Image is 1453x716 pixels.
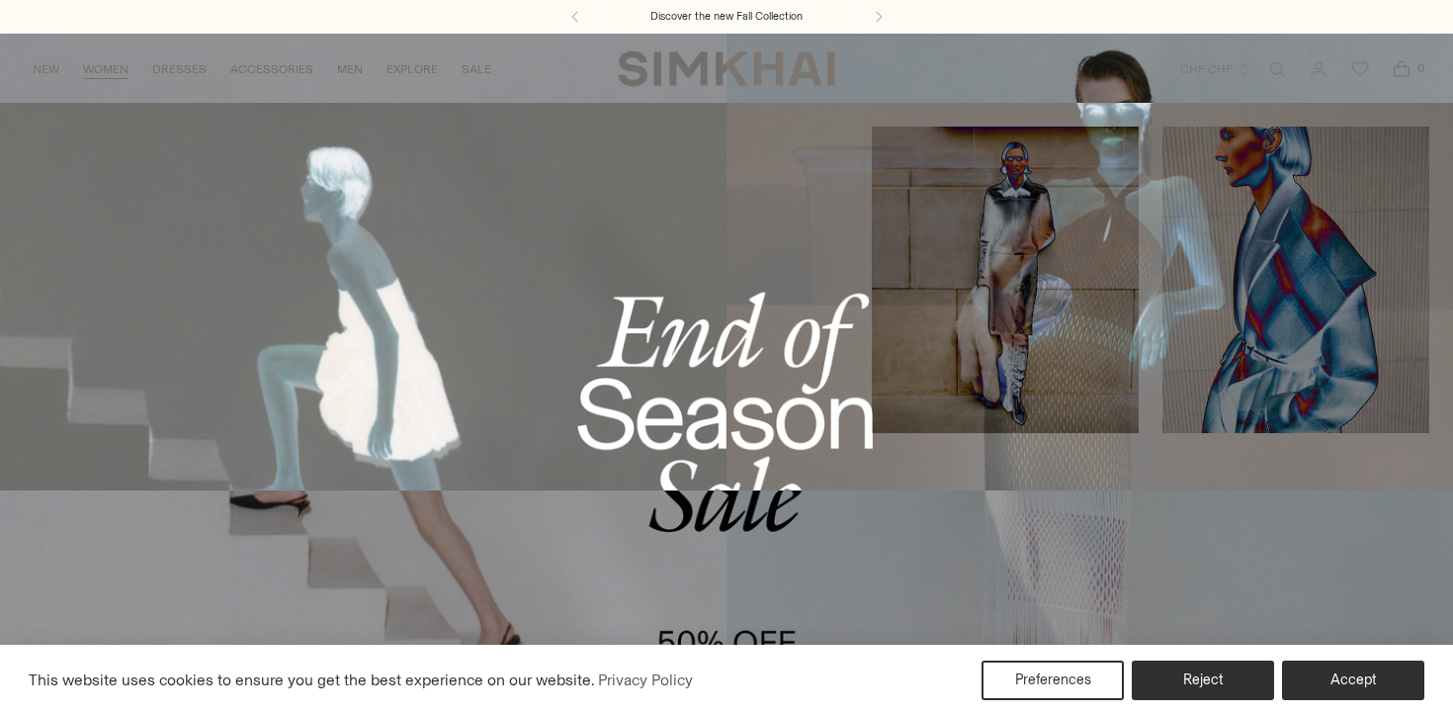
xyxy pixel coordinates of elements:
[1180,47,1250,91] button: CHF CHF
[337,47,363,91] a: MEN
[1411,59,1429,77] span: 0
[1257,49,1297,89] a: Open search modal
[1382,49,1421,89] a: Open cart modal
[33,47,59,91] a: NEW
[1282,661,1424,700] button: Accept
[83,47,128,91] a: WOMEN
[29,671,595,689] span: This website uses cookies to ensure you get the best experience on our website.
[1299,49,1338,89] a: Go to the account page
[230,47,313,91] a: ACCESSORIES
[152,47,207,91] a: DRESSES
[650,9,803,25] a: Discover the new Fall Collection
[386,47,438,91] a: EXPLORE
[595,666,696,695] a: Privacy Policy (opens in a new tab)
[982,661,1124,700] button: Preferences
[1132,661,1274,700] button: Reject
[462,47,491,91] a: SALE
[618,49,835,88] a: SIMKHAI
[1340,49,1380,89] a: Wishlist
